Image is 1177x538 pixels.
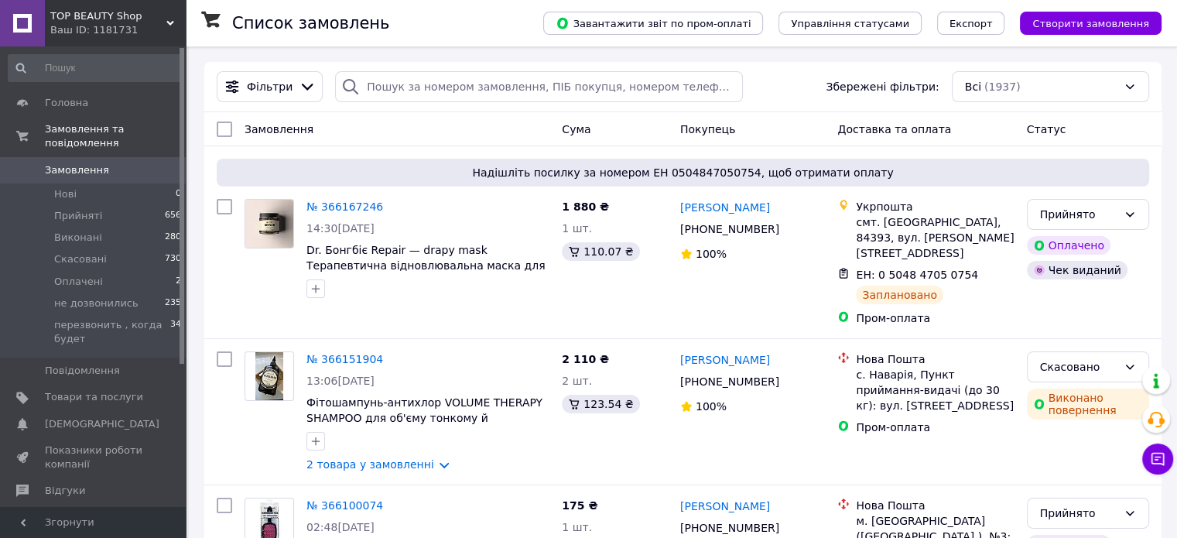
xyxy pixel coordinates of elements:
[856,214,1014,261] div: смт. [GEOGRAPHIC_DATA], 84393, вул. [PERSON_NAME][STREET_ADDRESS]
[165,252,181,266] span: 730
[696,400,727,413] span: 100%
[54,275,103,289] span: Оплачені
[949,18,993,29] span: Експорт
[54,296,139,310] span: не дозвонились
[856,367,1014,413] div: с. Наварія, Пункт приймання-видачі (до 30 кг): вул. [STREET_ADDRESS]
[1027,389,1149,420] div: Виконано повернення
[45,96,88,110] span: Головна
[562,353,609,365] span: 2 110 ₴
[45,484,85,498] span: Відгуки
[45,444,143,471] span: Показники роботи компанії
[54,209,102,223] span: Прийняті
[54,252,107,266] span: Скасовані
[50,23,186,37] div: Ваш ID: 1181731
[306,353,383,365] a: № 366151904
[1027,123,1066,135] span: Статус
[826,79,939,94] span: Збережені фільтри:
[45,122,186,150] span: Замовлення та повідомлення
[562,521,592,533] span: 1 шт.
[1040,206,1117,223] div: Прийнято
[856,420,1014,435] div: Пром-оплата
[562,222,592,235] span: 1 шт.
[562,375,592,387] span: 2 шт.
[54,318,170,346] span: перезвонить , когда будет
[306,521,375,533] span: 02:48[DATE]
[696,248,727,260] span: 100%
[8,54,183,82] input: Пошук
[856,498,1014,513] div: Нова Пошта
[677,218,782,240] div: [PHONE_NUMBER]
[165,296,181,310] span: 235
[965,79,981,94] span: Всі
[1027,261,1127,279] div: Чек виданий
[245,199,294,248] a: Фото товару
[791,18,909,29] span: Управління статусами
[1004,16,1162,29] a: Створити замовлення
[165,209,181,223] span: 656
[306,244,545,287] a: Dr. Бонгбіє Repair — drapy mask Терапевтична відновлювальна маска для волосся, 500 мл
[1032,18,1149,29] span: Створити замовлення
[306,499,383,512] a: № 366100074
[680,123,735,135] span: Покупець
[984,81,1021,93] span: (1937)
[45,417,159,431] span: [DEMOGRAPHIC_DATA]
[54,231,102,245] span: Виконані
[562,123,590,135] span: Cума
[306,375,375,387] span: 13:06[DATE]
[247,79,293,94] span: Фільтри
[937,12,1005,35] button: Експорт
[245,123,313,135] span: Замовлення
[50,9,166,23] span: TOP BEAUTY Shop
[856,351,1014,367] div: Нова Пошта
[232,14,389,33] h1: Список замовлень
[306,458,434,471] a: 2 товара у замовленні
[1040,505,1117,522] div: Прийнято
[1040,358,1117,375] div: Скасовано
[1142,444,1173,475] button: Чат з покупцем
[45,364,120,378] span: Повідомлення
[223,165,1143,180] span: Надішліть посилку за номером ЕН 0504847050754, щоб отримати оплату
[306,222,375,235] span: 14:30[DATE]
[1020,12,1162,35] button: Створити замовлення
[245,351,294,401] a: Фото товару
[556,16,751,30] span: Завантажити звіт по пром-оплаті
[165,231,181,245] span: 280
[45,390,143,404] span: Товари та послуги
[677,371,782,392] div: [PHONE_NUMBER]
[856,310,1014,326] div: Пром-оплата
[306,396,542,440] a: Фітошампунь-антихлор VOLUME THERAPY SHAMPOO для об'єму тонкому й ослабленому волоссю,400 мл
[680,352,770,368] a: [PERSON_NAME]
[562,200,609,213] span: 1 880 ₴
[255,352,282,400] img: Фото товару
[1027,236,1110,255] div: Оплачено
[562,242,639,261] div: 110.07 ₴
[176,275,181,289] span: 2
[680,200,770,215] a: [PERSON_NAME]
[562,499,597,512] span: 175 ₴
[562,395,639,413] div: 123.54 ₴
[54,187,77,201] span: Нові
[335,71,743,102] input: Пошук за номером замовлення, ПІБ покупця, номером телефону, Email, номером накладної
[680,499,770,514] a: [PERSON_NAME]
[856,286,943,304] div: Заплановано
[45,163,109,177] span: Замовлення
[543,12,763,35] button: Завантажити звіт по пром-оплаті
[837,123,951,135] span: Доставка та оплата
[170,318,181,346] span: 34
[778,12,922,35] button: Управління статусами
[856,269,978,281] span: ЕН: 0 5048 4705 0754
[856,199,1014,214] div: Укрпошта
[245,200,293,248] img: Фото товару
[176,187,181,201] span: 0
[306,200,383,213] a: № 366167246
